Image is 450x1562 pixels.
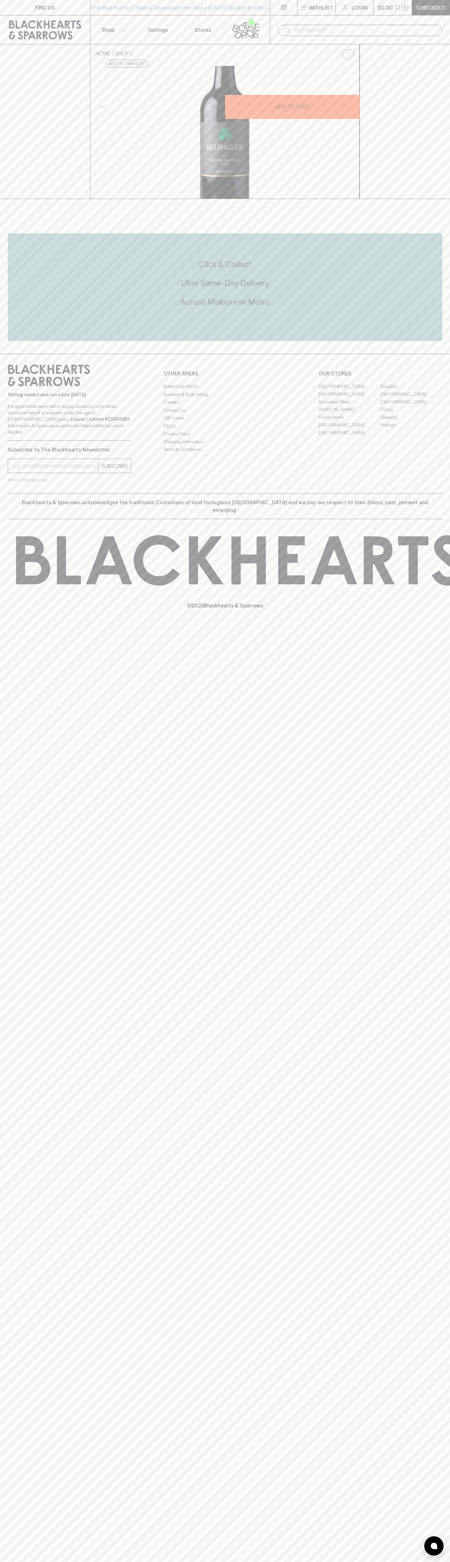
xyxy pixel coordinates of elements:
[8,391,131,398] p: Sibling owned and run since [DATE]
[293,25,437,35] input: Try "Pinot noir"
[96,50,110,56] a: HOME
[13,498,437,514] p: Blackhearts & Sparrows acknowledges the traditional Custodians of land throughout [GEOGRAPHIC_DAT...
[319,406,381,413] a: [PERSON_NAME]
[381,413,442,421] a: Geelong
[431,1543,437,1549] img: bubble-icon
[135,15,180,44] a: Tastings
[8,297,442,307] h5: Across Melbourne Metro
[163,414,287,422] a: Gift Cards
[8,446,131,453] p: Subscribe to The Blackhearts Newsletter
[163,430,287,438] a: Privacy Policy
[275,103,310,111] p: ADD TO CART
[194,26,211,34] p: Stores
[309,4,333,12] p: Wishlist
[319,429,381,436] a: [GEOGRAPHIC_DATA]
[35,4,55,12] p: FIND US
[8,403,131,435] p: It is against the law to sell or supply alcohol to, or to obtain alcohol on behalf of a person un...
[381,406,442,413] a: Fitzroy
[8,477,131,483] p: We will never spam you
[319,398,381,406] a: Brunswick West
[163,446,287,453] a: Terms & Conditions
[381,382,442,390] a: Braddon
[163,383,287,390] a: Bottle Drop FAQ's
[8,233,442,341] div: Call to action block
[101,462,128,470] p: SUBSCRIBE
[163,438,287,445] a: Shipping Information
[13,461,98,471] input: e.g. jane@blackheartsandsparrows.com.au
[163,399,287,406] a: Careers
[99,459,131,473] button: SUBSCRIBE
[381,421,442,429] a: Prahran
[163,422,287,430] a: FAQ's
[180,15,225,44] a: Stores
[378,4,393,12] p: $0.00
[417,4,445,12] p: Checkout
[8,278,442,288] h5: Uber Same-Day Delivery
[70,417,130,422] strong: Liquor License #32064953
[225,95,360,119] button: ADD TO CART
[8,259,442,270] h5: Click & Collect
[102,26,115,34] p: Shop
[106,60,148,67] button: Add to wishlist
[163,406,287,414] a: Contact Us
[319,421,381,429] a: [GEOGRAPHIC_DATA]
[115,50,129,56] a: SHOP
[147,26,168,34] p: Tastings
[319,413,381,421] a: Fitzroy North
[352,4,368,12] p: Login
[381,390,442,398] a: [GEOGRAPHIC_DATA]
[90,66,359,199] img: 41447.png
[163,370,287,377] p: OTHER AREAS
[90,15,135,44] button: Shop
[319,382,381,390] a: [GEOGRAPHIC_DATA]
[163,390,287,398] a: Business & Bulk Gifting
[319,390,381,398] a: [GEOGRAPHIC_DATA]
[404,6,406,9] p: 0
[339,47,357,63] button: Add to wishlist
[381,398,442,406] a: [GEOGRAPHIC_DATA]
[319,370,442,377] p: OUR STORES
